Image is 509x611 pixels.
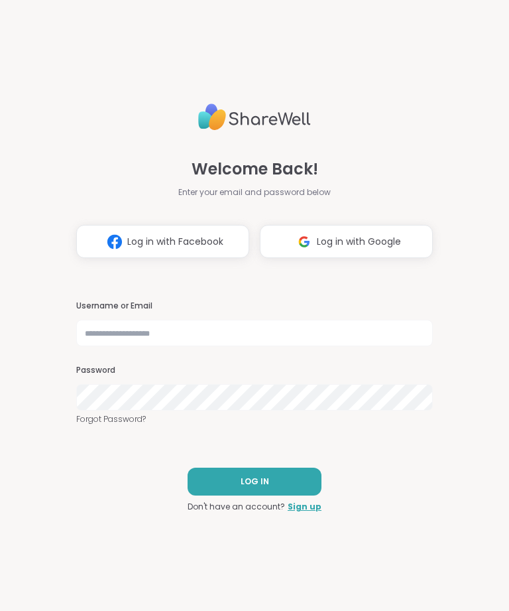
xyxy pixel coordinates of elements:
span: Don't have an account? [188,501,285,513]
img: ShareWell Logomark [102,230,127,254]
img: ShareWell Logomark [292,230,317,254]
span: Welcome Back! [192,157,318,181]
a: Sign up [288,501,321,513]
span: Enter your email and password below [178,186,331,198]
span: LOG IN [241,476,269,488]
h3: Password [76,365,433,376]
button: Log in with Facebook [76,225,249,258]
span: Log in with Facebook [127,235,223,249]
img: ShareWell Logo [198,98,311,136]
a: Forgot Password? [76,413,433,425]
span: Log in with Google [317,235,401,249]
button: LOG IN [188,468,321,496]
h3: Username or Email [76,301,433,312]
button: Log in with Google [260,225,433,258]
